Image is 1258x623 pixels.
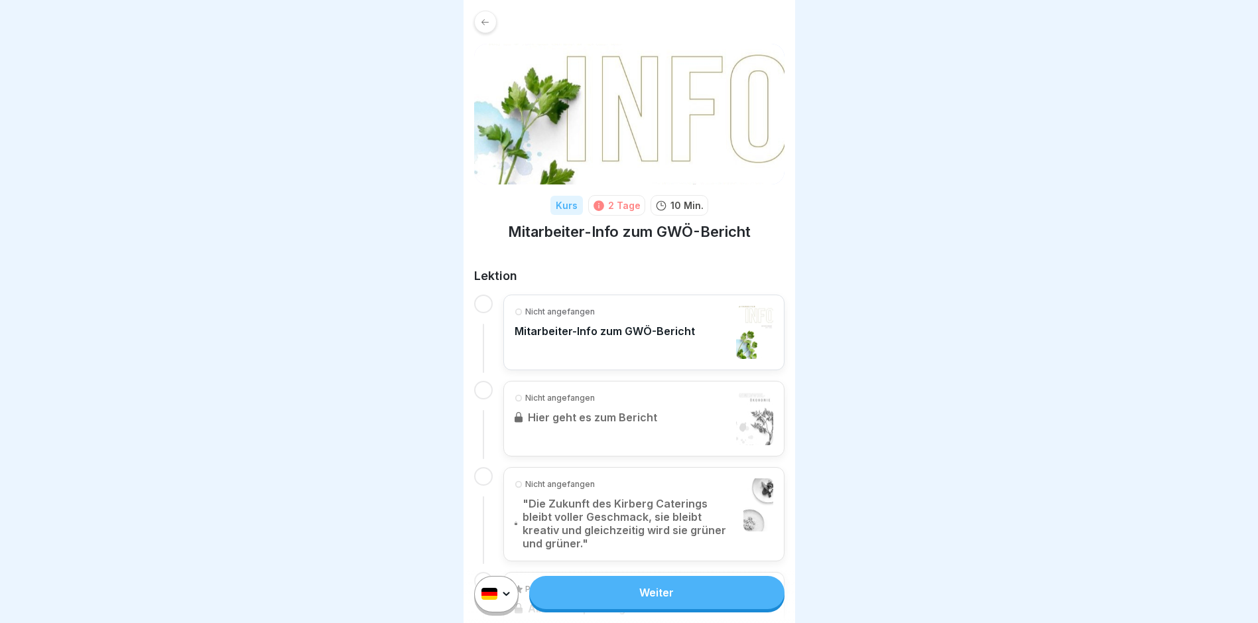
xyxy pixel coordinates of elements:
p: 10 Min. [670,198,704,212]
img: blpg9xgwzdgum7yqgqdctx3u.png [736,306,773,359]
a: Weiter [529,576,784,609]
h2: Lektion [474,268,785,284]
div: Kurs [550,196,583,215]
img: cbgah4ktzd3wiqnyiue5lell.png [474,44,785,184]
img: de.svg [481,588,497,600]
div: 2 Tage [608,198,641,212]
p: Nicht angefangen [525,306,595,318]
a: Nicht angefangenMitarbeiter-Info zum GWÖ-Bericht [515,306,773,359]
h1: Mitarbeiter-Info zum GWÖ-Bericht [508,222,751,242]
p: Mitarbeiter-Info zum GWÖ-Bericht [515,324,695,338]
